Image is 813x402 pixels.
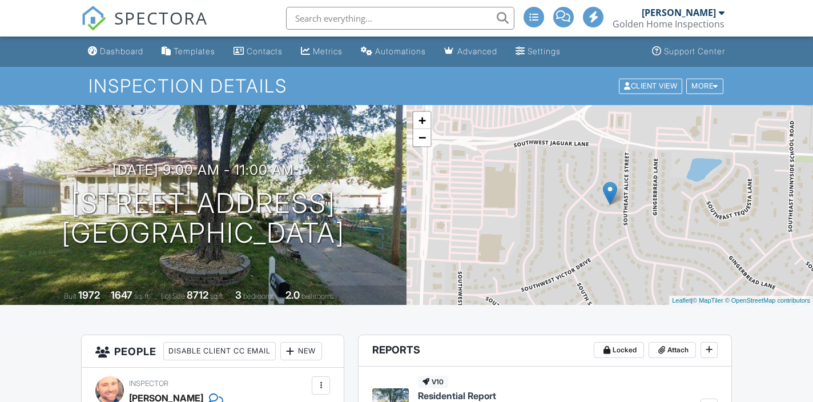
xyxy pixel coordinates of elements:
div: Dashboard [100,46,143,56]
div: 3 [235,289,242,301]
input: Search everything... [286,7,514,30]
div: Contacts [247,46,283,56]
div: 2.0 [285,289,300,301]
h3: People [82,335,344,368]
div: New [280,342,322,360]
span: Built [64,292,77,300]
span: SPECTORA [114,6,208,30]
a: Zoom in [413,112,430,129]
a: SPECTORA [81,15,208,39]
a: Settings [511,41,565,62]
span: bathrooms [301,292,334,300]
a: Automations (Advanced) [356,41,430,62]
h1: Inspection Details [88,76,725,96]
a: Contacts [229,41,287,62]
div: Templates [174,46,215,56]
div: Client View [619,78,682,94]
a: © OpenStreetMap contributors [725,297,810,304]
div: Support Center [664,46,725,56]
div: 8712 [187,289,208,301]
span: sq.ft. [210,292,224,300]
div: [PERSON_NAME] [642,7,716,18]
a: © MapTiler [693,297,723,304]
a: Metrics [296,41,347,62]
a: Support Center [647,41,730,62]
span: bedrooms [243,292,275,300]
h3: [DATE] 9:00 am - 11:00 am [112,162,294,178]
a: Zoom out [413,129,430,146]
h1: [STREET_ADDRESS] [GEOGRAPHIC_DATA] [62,188,345,249]
div: Settings [528,46,561,56]
a: Templates [157,41,220,62]
a: Client View [618,81,685,90]
div: | [669,296,813,305]
a: Leaflet [672,297,691,304]
img: The Best Home Inspection Software - Spectora [81,6,106,31]
div: Metrics [313,46,343,56]
div: Automations [375,46,426,56]
div: Disable Client CC Email [163,342,276,360]
div: 1647 [111,289,132,301]
a: Dashboard [83,41,148,62]
div: 1972 [78,289,100,301]
div: Advanced [457,46,497,56]
span: Inspector [129,379,168,388]
div: Golden Home Inspections [613,18,725,30]
div: More [686,78,723,94]
span: sq. ft. [134,292,150,300]
a: Advanced [440,41,502,62]
span: Lot Size [161,292,185,300]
